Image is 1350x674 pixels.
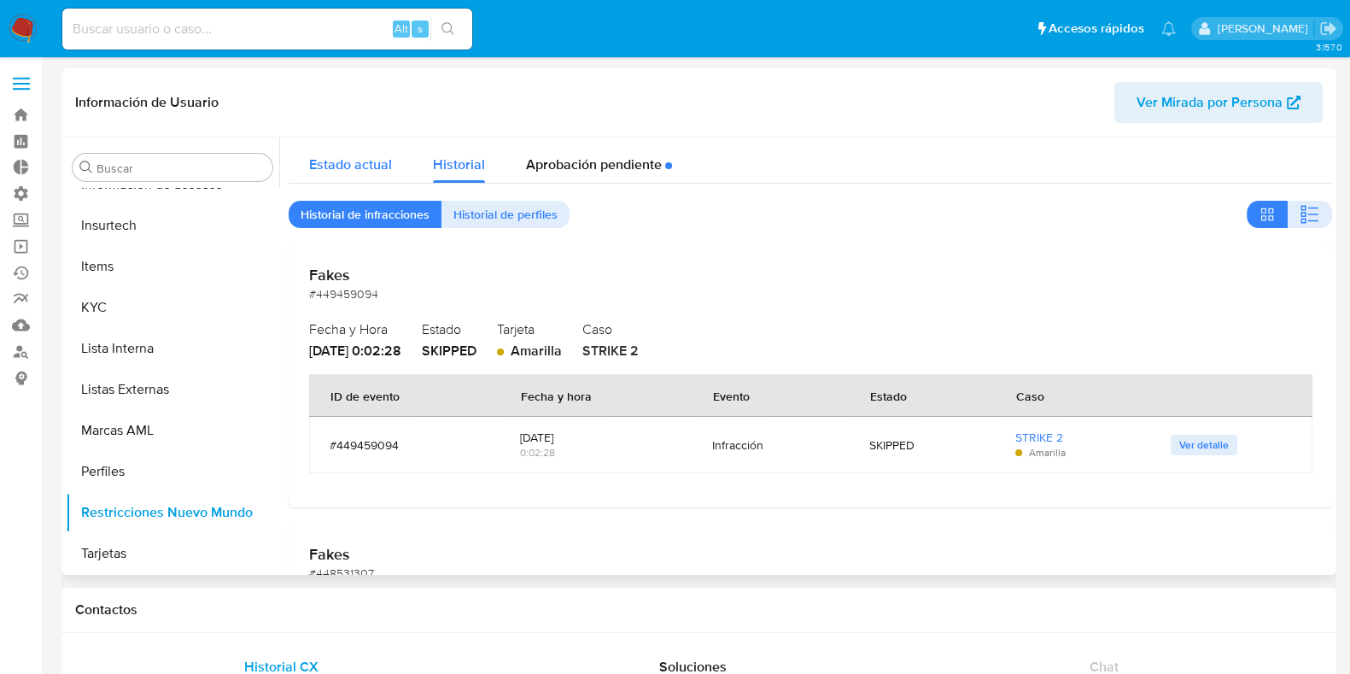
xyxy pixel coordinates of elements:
input: Buscar usuario o caso... [62,18,472,40]
button: search-icon [430,17,465,41]
h1: Información de Usuario [75,94,219,111]
span: Accesos rápidos [1049,20,1144,38]
p: camila.baquero@mercadolibre.com.co [1217,21,1313,37]
button: Tarjetas [66,533,279,574]
a: Salir [1319,20,1337,38]
button: Ver Mirada por Persona [1114,82,1323,123]
button: Perfiles [66,451,279,492]
button: Marcas AML [66,410,279,451]
input: Buscar [96,161,266,176]
button: KYC [66,287,279,328]
button: Insurtech [66,205,279,246]
button: Items [66,246,279,287]
button: Restricciones Nuevo Mundo [66,492,279,533]
span: Alt [394,21,408,37]
button: Buscar [79,161,93,174]
h1: Contactos [75,601,1323,618]
button: Lista Interna [66,328,279,369]
span: Ver Mirada por Persona [1137,82,1283,123]
button: Listas Externas [66,369,279,410]
a: Notificaciones [1161,21,1176,36]
span: s [418,21,423,37]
